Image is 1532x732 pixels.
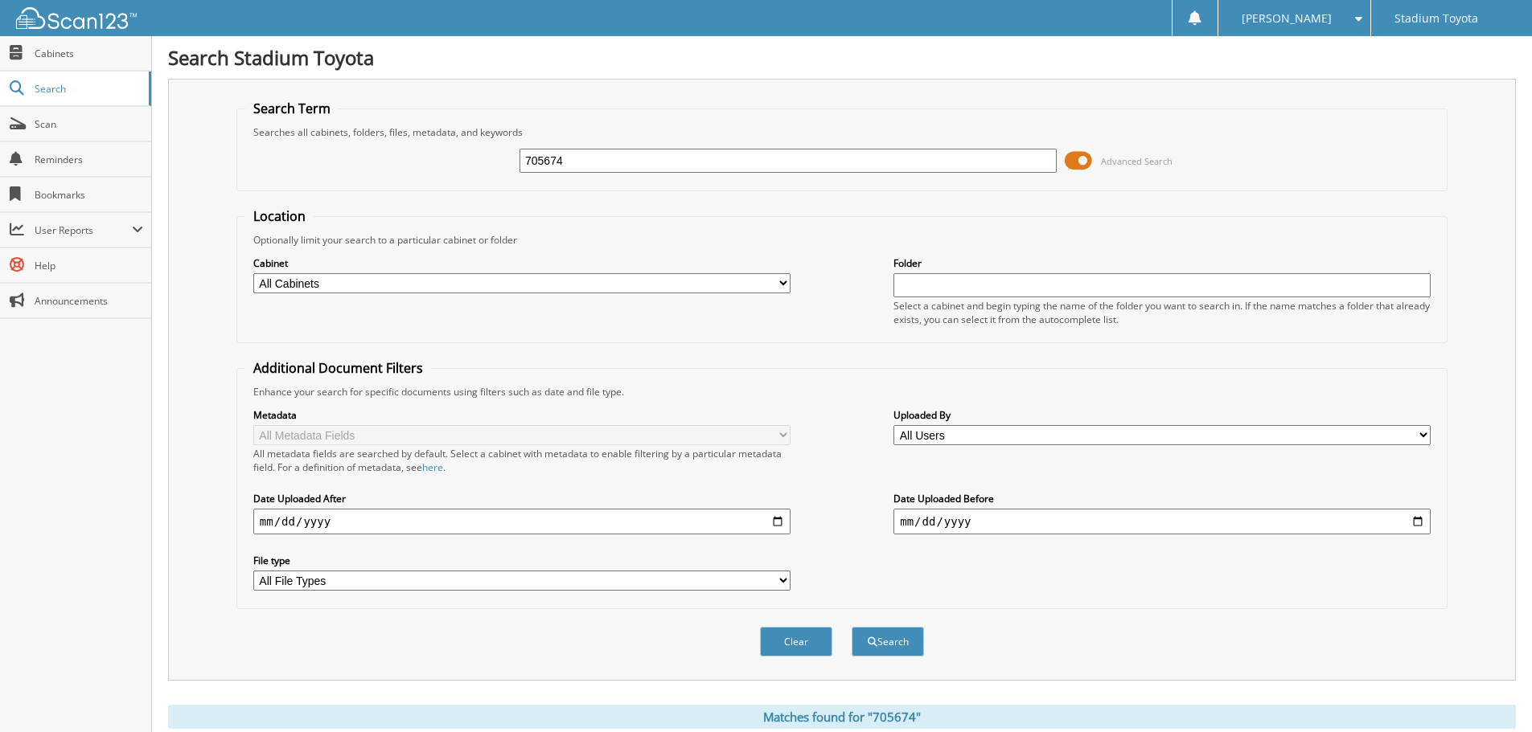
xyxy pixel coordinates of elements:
[245,233,1439,247] div: Optionally limit your search to a particular cabinet or folder
[35,82,141,96] span: Search
[1101,155,1173,167] span: Advanced Search
[245,125,1439,139] div: Searches all cabinets, folders, files, metadata, and keywords
[245,207,314,225] legend: Location
[760,627,832,656] button: Clear
[35,47,143,60] span: Cabinets
[245,100,339,117] legend: Search Term
[168,705,1516,729] div: Matches found for "705674"
[35,223,132,237] span: User Reports
[253,509,791,534] input: start
[35,294,143,308] span: Announcements
[422,460,443,474] a: here
[852,627,924,656] button: Search
[253,554,791,567] label: File type
[253,256,791,270] label: Cabinet
[253,492,791,505] label: Date Uploaded After
[245,385,1439,399] div: Enhance your search for specific documents using filters such as date and file type.
[35,153,143,166] span: Reminders
[893,509,1431,534] input: end
[35,117,143,131] span: Scan
[253,447,791,474] div: All metadata fields are searched by default. Select a cabinet with metadata to enable filtering b...
[168,44,1516,71] h1: Search Stadium Toyota
[245,359,431,377] legend: Additional Document Filters
[893,492,1431,505] label: Date Uploaded Before
[893,408,1431,422] label: Uploaded By
[893,256,1431,270] label: Folder
[253,408,791,422] label: Metadata
[893,299,1431,326] div: Select a cabinet and begin typing the name of the folder you want to search in. If the name match...
[35,188,143,202] span: Bookmarks
[35,259,143,272] span: Help
[1394,14,1478,23] span: Stadium Toyota
[16,7,137,29] img: scan123-logo-white.svg
[1242,14,1332,23] span: [PERSON_NAME]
